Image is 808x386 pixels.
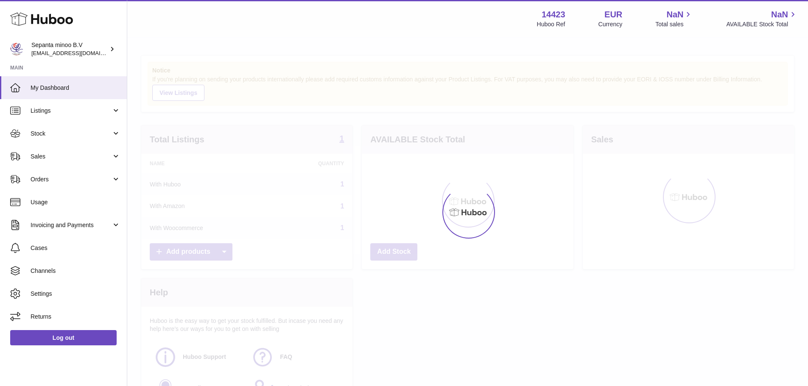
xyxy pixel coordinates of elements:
[31,41,108,57] div: Sepanta minoo B.V
[598,20,623,28] div: Currency
[655,9,693,28] a: NaN Total sales
[666,9,683,20] span: NaN
[31,50,125,56] span: [EMAIL_ADDRESS][DOMAIN_NAME]
[31,267,120,275] span: Channels
[726,20,798,28] span: AVAILABLE Stock Total
[10,43,23,56] img: internalAdmin-14423@internal.huboo.com
[771,9,788,20] span: NaN
[10,330,117,345] a: Log out
[31,107,112,115] span: Listings
[31,175,112,183] span: Orders
[31,130,112,138] span: Stock
[31,221,112,229] span: Invoicing and Payments
[31,244,120,252] span: Cases
[726,9,798,28] a: NaN AVAILABLE Stock Total
[31,290,120,298] span: Settings
[31,313,120,321] span: Returns
[655,20,693,28] span: Total sales
[31,84,120,92] span: My Dashboard
[604,9,622,20] strong: EUR
[31,153,112,161] span: Sales
[542,9,565,20] strong: 14423
[537,20,565,28] div: Huboo Ref
[31,198,120,206] span: Usage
